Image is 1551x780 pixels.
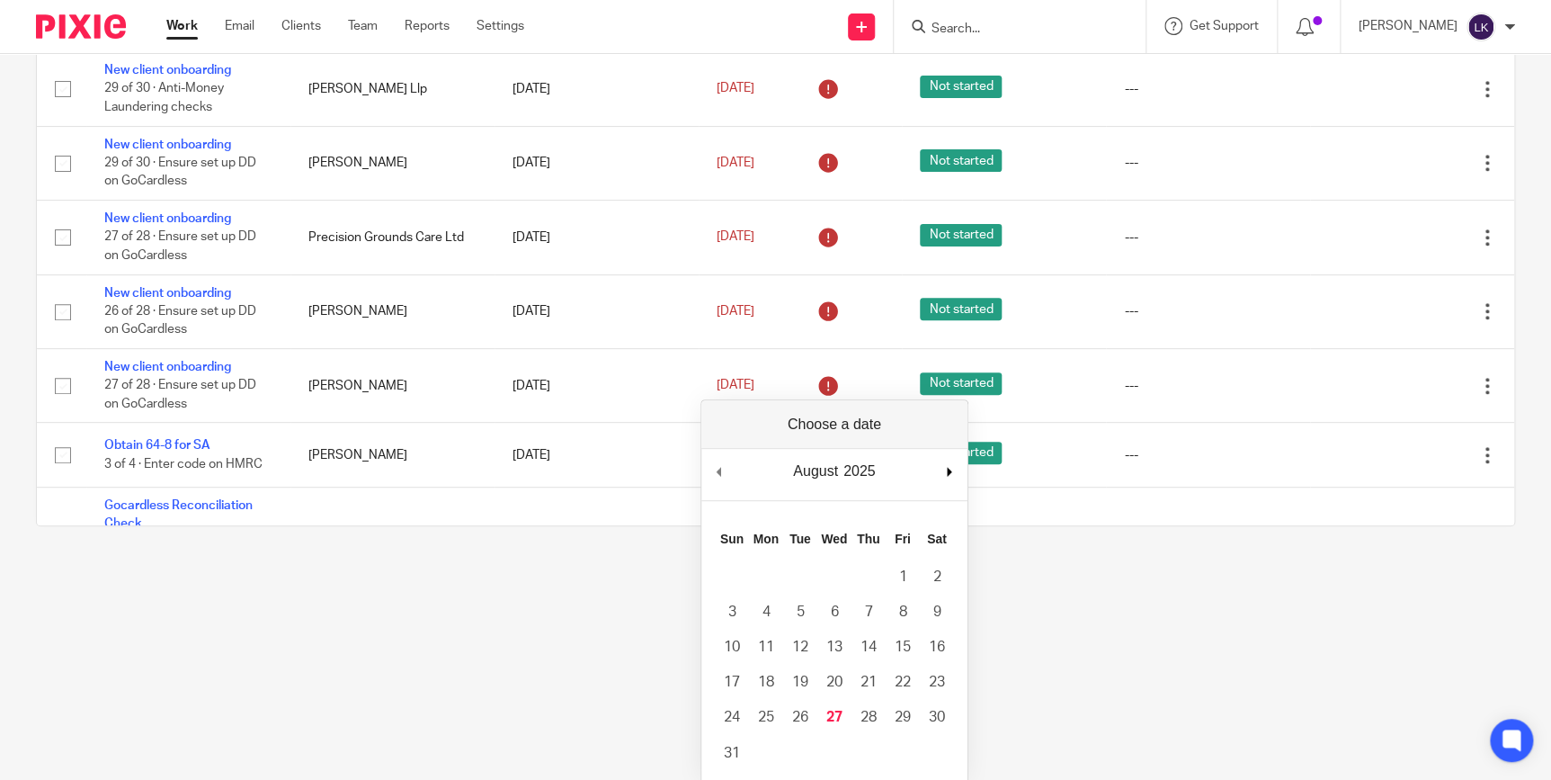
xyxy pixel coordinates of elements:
[789,532,811,546] abbr: Tuesday
[920,372,1002,395] span: Not started
[495,349,699,423] td: [DATE]
[405,17,450,35] a: Reports
[495,201,699,274] td: [DATE]
[857,532,879,546] abbr: Thursday
[290,126,495,200] td: [PERSON_NAME]
[886,665,920,700] button: 22
[166,17,198,35] a: Work
[104,64,231,76] a: New client onboarding
[749,630,783,665] button: 11
[104,139,231,151] a: New client onboarding
[1124,446,1292,464] div: ---
[886,630,920,665] button: 15
[920,700,954,735] button: 30
[290,423,495,487] td: [PERSON_NAME]
[920,298,1002,320] span: Not started
[1124,229,1292,247] div: ---
[783,665,817,700] button: 19
[495,423,699,487] td: [DATE]
[281,17,321,35] a: Clients
[1359,17,1457,35] p: [PERSON_NAME]
[927,532,947,546] abbr: Saturday
[841,458,878,485] div: 2025
[753,532,779,546] abbr: Monday
[225,17,254,35] a: Email
[817,630,851,665] button: 13
[940,458,958,485] button: Next Month
[290,52,495,126] td: [PERSON_NAME] Llp
[920,224,1002,247] span: Not started
[104,157,256,188] span: 29 of 30 · Ensure set up DD on GoCardless
[886,700,920,735] button: 29
[817,595,851,630] button: 6
[920,560,954,595] button: 2
[717,83,754,95] span: [DATE]
[104,287,231,300] a: New client onboarding
[715,595,749,630] button: 3
[290,201,495,274] td: Precision Grounds Care Ltd
[104,380,256,411] span: 27 of 28 · Ensure set up DD on GoCardless
[715,665,749,700] button: 17
[495,52,699,126] td: [DATE]
[851,630,886,665] button: 14
[717,157,754,169] span: [DATE]
[1466,13,1495,41] img: svg%3E
[715,700,749,735] button: 24
[851,595,886,630] button: 7
[715,736,749,771] button: 31
[717,305,754,318] span: [DATE]
[104,212,231,225] a: New client onboarding
[720,532,744,546] abbr: Sunday
[104,439,210,452] a: Obtain 64-8 for SA
[477,17,524,35] a: Settings
[783,700,817,735] button: 26
[104,231,256,263] span: 27 of 28 · Ensure set up DD on GoCardless
[290,487,495,616] td: Athena Accountants & Business Advisors Ltd
[749,665,783,700] button: 18
[817,700,851,735] button: 27
[886,560,920,595] button: 1
[851,700,886,735] button: 28
[348,17,378,35] a: Team
[895,532,911,546] abbr: Friday
[715,630,749,665] button: 10
[104,458,263,471] span: 3 of 4 · Enter code on HMRC
[104,83,224,114] span: 29 of 30 · Anti-Money Laundering checks
[717,380,754,392] span: [DATE]
[817,665,851,700] button: 20
[790,458,841,485] div: August
[1124,377,1292,395] div: ---
[1190,20,1259,32] span: Get Support
[749,595,783,630] button: 4
[749,700,783,735] button: 25
[36,14,126,39] img: Pixie
[290,349,495,423] td: [PERSON_NAME]
[1124,154,1292,172] div: ---
[920,76,1002,98] span: Not started
[930,22,1092,38] input: Search
[920,149,1002,172] span: Not started
[851,665,886,700] button: 21
[920,595,954,630] button: 9
[290,274,495,348] td: [PERSON_NAME]
[495,274,699,348] td: [DATE]
[495,487,699,616] td: [DATE]
[783,630,817,665] button: 12
[821,532,847,546] abbr: Wednesday
[717,231,754,244] span: [DATE]
[920,665,954,700] button: 23
[710,458,728,485] button: Previous Month
[104,499,253,530] a: Gocardless Reconciliation Check
[104,361,231,373] a: New client onboarding
[1124,80,1292,98] div: ---
[495,126,699,200] td: [DATE]
[104,305,256,336] span: 26 of 28 · Ensure set up DD on GoCardless
[920,630,954,665] button: 16
[783,595,817,630] button: 5
[886,595,920,630] button: 8
[1124,302,1292,320] div: ---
